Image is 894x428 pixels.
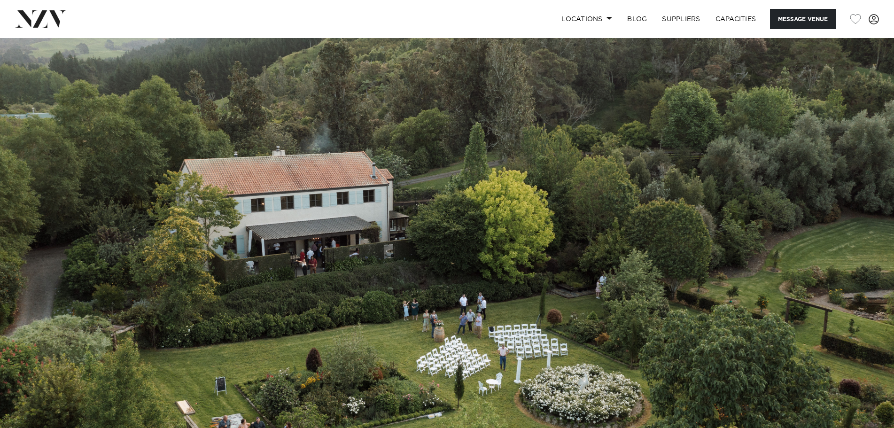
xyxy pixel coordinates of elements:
img: nzv-logo.png [15,10,66,27]
a: Capacities [708,9,764,29]
a: SUPPLIERS [654,9,707,29]
button: Message Venue [770,9,836,29]
a: BLOG [620,9,654,29]
a: Locations [554,9,620,29]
